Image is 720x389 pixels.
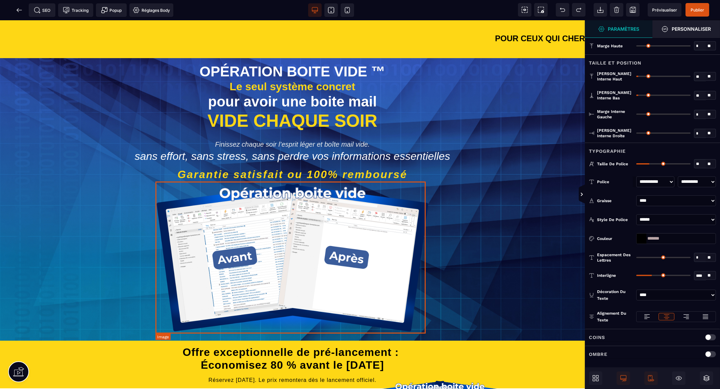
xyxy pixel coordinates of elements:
strong: pour avoir une boite mail [208,73,377,89]
span: [PERSON_NAME] interne haut [597,71,633,82]
span: Voir mobile [341,3,354,17]
span: Popup [101,7,122,14]
span: Afficher les vues [585,185,592,205]
span: Voir bureau [308,3,322,17]
strong: Personnaliser [672,26,711,31]
span: Tracking [63,7,89,14]
h1: Offre exceptionnelle de pré-lancement : Économisez 80 % avant le [DATE] [10,322,575,355]
span: Importer [594,3,607,17]
div: Police [597,178,633,185]
span: Nettoyage [610,3,623,17]
span: Marge interne gauche [597,109,633,120]
p: Coins [589,333,605,341]
span: Masquer le bloc [672,371,686,385]
span: Ouvrir les calques [700,371,713,385]
span: Afficher le desktop [617,371,630,385]
div: Graisse [597,197,633,204]
span: Enregistrer [626,3,640,17]
span: Afficher le mobile [644,371,658,385]
span: Favicon [129,3,173,17]
b: VIDE CHAQUE SOIR [207,91,377,110]
span: Capture d'écran [534,3,548,17]
span: Défaire [556,3,569,17]
span: Ouvrir le gestionnaire de styles [652,20,720,38]
span: Aperçu [648,3,681,17]
div: Couleur [597,235,633,242]
span: Espacement des lettres [597,252,633,263]
span: Ouvrir le gestionnaire de styles [585,20,652,38]
span: Réglages Body [133,7,170,14]
strong: Paramètres [608,26,640,31]
span: Prévisualiser [652,7,677,13]
span: SEO [34,7,51,14]
span: sans effort, sans stress, sans perdre vos informations essentielles [135,130,450,142]
span: Marge haute [597,43,623,49]
span: Garantie satisfait ou 100% remboursé [177,148,407,160]
span: Créer une alerte modale [96,3,127,17]
img: b83449eca90fd40980f62277705b2ada_OBV-_Avant-_Apres_04.png [156,161,429,314]
span: [PERSON_NAME] interne droite [597,128,633,139]
span: Rétablir [572,3,586,17]
span: Ouvrir les blocs [589,371,602,385]
p: Ombre [589,350,607,358]
span: Métadata SEO [29,3,55,17]
span: Voir les composants [518,3,531,17]
div: Décoration du texte [597,288,633,302]
span: Voir tablette [324,3,338,17]
text: Réservez [DATE]. Le prix remontera dès le lancement officiel. [10,355,575,365]
strong: Le seul système concret [230,60,355,72]
div: Taille et position [585,54,720,67]
div: Style de police [597,216,633,223]
span: Retour [13,3,26,17]
span: Code de suivi [58,3,93,17]
span: Interligne [597,273,616,278]
div: Typographie [585,143,720,155]
span: Enregistrer le contenu [686,3,709,17]
strong: OPÉRATION BOITE VIDE ™ [200,43,386,59]
span: Taille de police [597,161,628,167]
p: Alignement du texte [589,310,633,323]
strong: Finissez chaque soir l’esprit léger et boîte mail vide. [215,120,370,128]
span: Publier [691,7,704,13]
span: [PERSON_NAME] interne bas [597,90,633,101]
